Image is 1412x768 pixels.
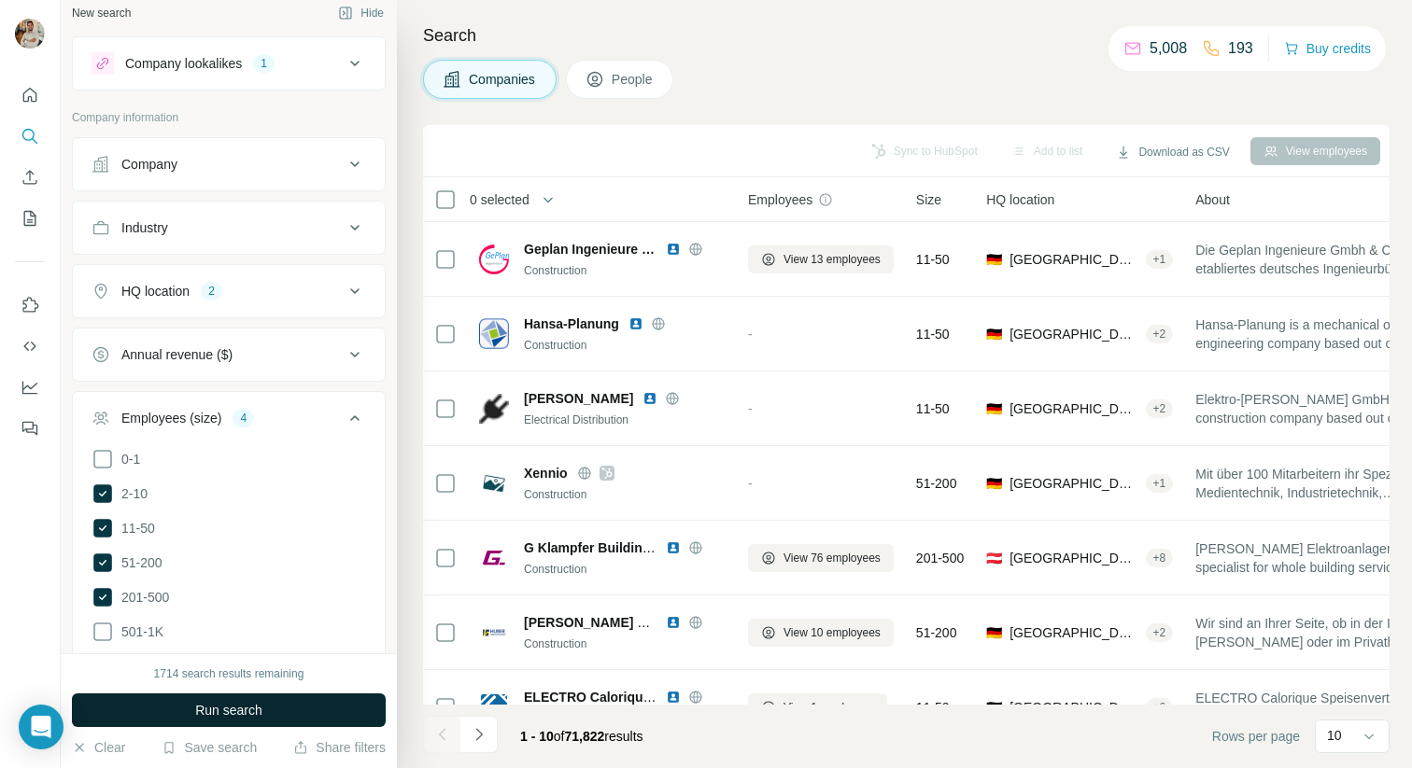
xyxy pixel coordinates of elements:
[916,190,941,209] span: Size
[1150,37,1187,60] p: 5,008
[628,316,643,331] img: LinkedIn logo
[524,635,726,652] div: Construction
[114,484,148,503] span: 2-10
[748,245,894,273] button: View 13 employees
[15,202,45,235] button: My lists
[1010,474,1137,493] span: [GEOGRAPHIC_DATA], [GEOGRAPHIC_DATA]|[GEOGRAPHIC_DATA]|[GEOGRAPHIC_DATA]
[114,622,163,641] span: 501-1K
[986,250,1002,269] span: 🇩🇪
[748,619,894,647] button: View 10 employees
[520,729,554,744] span: 1 - 10
[479,692,509,722] img: Logo of ELECTRO Calorique Speisenverteilsysteme GmbH
[524,540,708,555] span: G Klampfer Building Services
[19,705,64,749] div: Open Intercom Messenger
[121,345,233,364] div: Annual revenue ($)
[1146,251,1174,268] div: + 1
[1103,138,1242,166] button: Download as CSV
[1146,624,1174,641] div: + 2
[1010,698,1137,717] span: [GEOGRAPHIC_DATA], [GEOGRAPHIC_DATA]|[GEOGRAPHIC_DATA]|[GEOGRAPHIC_DATA]
[15,288,45,322] button: Use Surfe on LinkedIn
[162,738,257,757] button: Save search
[916,623,957,642] span: 51-200
[748,544,894,572] button: View 76 employees
[524,615,762,630] span: [PERSON_NAME] Gebäudetechnik KG
[73,396,385,448] button: Employees (size)4
[916,474,957,493] span: 51-200
[520,729,643,744] span: results
[1327,726,1342,745] p: 10
[642,391,657,406] img: LinkedIn logo
[121,282,190,300] div: HQ location
[15,19,45,49] img: Avatar
[293,738,386,757] button: Share filters
[114,588,169,607] span: 201-500
[748,476,753,491] span: -
[524,412,726,428] div: Electrical Distribution
[125,54,242,73] div: Company lookalikes
[15,161,45,194] button: Enrich CSV
[460,716,498,753] button: Navigate to next page
[916,549,964,567] span: 201-500
[748,190,812,209] span: Employees
[15,119,45,153] button: Search
[565,729,605,744] span: 71,822
[1146,550,1174,566] div: + 8
[524,262,726,279] div: Construction
[916,698,950,717] span: 11-50
[524,240,657,258] span: Geplan Ingenieure KG
[666,615,681,630] img: LinkedIn logo
[1146,326,1174,342] div: + 2
[114,519,155,538] span: 11-50
[469,70,537,89] span: Companies
[72,109,386,126] p: Company information
[666,690,681,705] img: LinkedIn logo
[73,142,385,187] button: Company
[1010,623,1137,642] span: [GEOGRAPHIC_DATA], [GEOGRAPHIC_DATA]|[GEOGRAPHIC_DATA]|[GEOGRAPHIC_DATA]
[748,693,887,721] button: View 1 employees
[15,412,45,445] button: Feedback
[1195,190,1230,209] span: About
[1146,699,1174,716] div: + 6
[748,401,753,416] span: -
[73,41,385,86] button: Company lookalikes1
[916,325,950,343] span: 11-50
[253,55,275,72] div: 1
[479,244,509,274] img: Logo of Geplan Ingenieure KG
[72,738,125,757] button: Clear
[986,474,1002,493] span: 🇩🇪
[1010,549,1137,567] span: [GEOGRAPHIC_DATA], [GEOGRAPHIC_DATA]
[1146,475,1174,492] div: + 1
[470,190,529,209] span: 0 selected
[986,399,1002,418] span: 🇩🇪
[1010,399,1137,418] span: [GEOGRAPHIC_DATA], [GEOGRAPHIC_DATA]|Hameln-[GEOGRAPHIC_DATA]
[195,701,262,719] span: Run search
[114,450,140,468] span: 0-1
[986,325,1002,343] span: 🇩🇪
[15,78,45,112] button: Quick start
[1010,250,1137,269] span: [GEOGRAPHIC_DATA], [GEOGRAPHIC_DATA]
[72,693,386,727] button: Run search
[154,665,304,682] div: 1714 search results remaining
[916,250,950,269] span: 11-50
[479,618,509,648] img: Logo of Huber Gebäudetechnik KG
[73,332,385,377] button: Annual revenue ($)
[423,22,1390,49] h4: Search
[233,410,254,426] div: 4
[784,699,874,716] span: View 1 employees
[114,553,162,572] span: 51-200
[916,399,950,418] span: 11-50
[479,543,509,573] img: Logo of G Klampfer Building Services
[121,409,221,427] div: Employees (size)
[524,690,838,705] span: ELECTRO Calorique Speisenverteilsysteme GmbH
[73,269,385,314] button: HQ location2
[524,389,633,408] span: [PERSON_NAME]
[15,370,45,404] button: Dashboard
[524,464,568,482] span: Xennio
[612,70,655,89] span: People
[201,283,222,300] div: 2
[1284,35,1371,62] button: Buy credits
[121,218,168,237] div: Industry
[73,205,385,250] button: Industry
[784,251,881,268] span: View 13 employees
[479,468,509,498] img: Logo of Xennio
